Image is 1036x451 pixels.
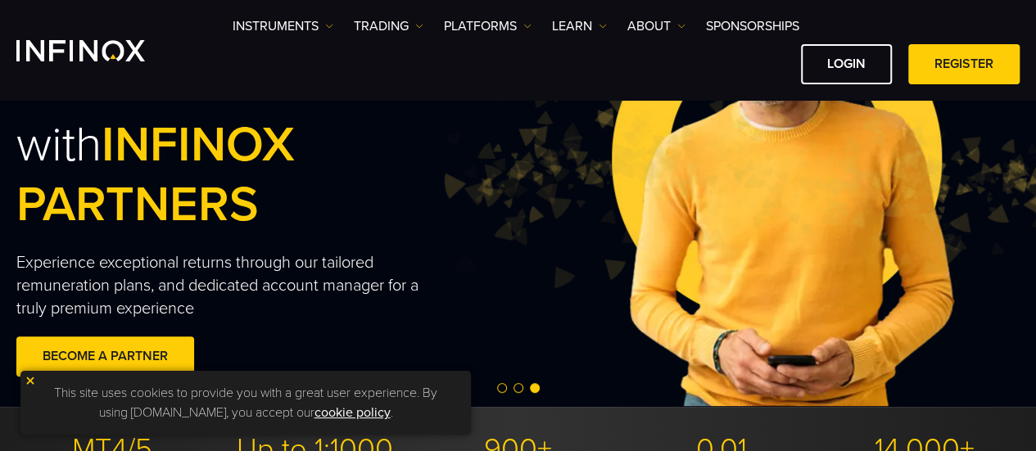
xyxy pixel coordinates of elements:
a: cookie policy [314,404,391,421]
a: BECOME A PARTNER [16,336,194,377]
a: TRADING [354,16,423,36]
span: INFINOX PARTNERS [16,115,295,234]
a: Instruments [233,16,333,36]
a: ABOUT [627,16,685,36]
img: yellow close icon [25,375,36,386]
span: Go to slide 2 [513,383,523,393]
a: PLATFORMS [444,16,532,36]
p: Experience exceptional returns through our tailored remuneration plans, and dedicated account man... [16,251,441,320]
span: Go to slide 3 [530,383,540,393]
a: INFINOX Logo [16,40,183,61]
span: Go to slide 1 [497,383,507,393]
a: LOGIN [801,44,892,84]
a: REGISTER [908,44,1020,84]
p: This site uses cookies to provide you with a great user experience. By using [DOMAIN_NAME], you a... [29,379,463,426]
a: SPONSORSHIPS [706,16,799,36]
a: Learn [552,16,607,36]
